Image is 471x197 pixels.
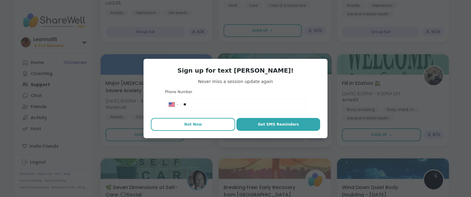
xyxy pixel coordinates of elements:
[165,89,306,95] h3: Phone Number
[184,122,202,127] span: Not Now
[151,118,235,131] button: Not Now
[151,78,320,85] span: Never miss a session update again
[236,118,320,131] button: Get SMS Reminders
[169,103,174,106] img: United States
[151,66,320,75] h3: Sign up for text [PERSON_NAME]!
[258,122,299,127] span: Get SMS Reminders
